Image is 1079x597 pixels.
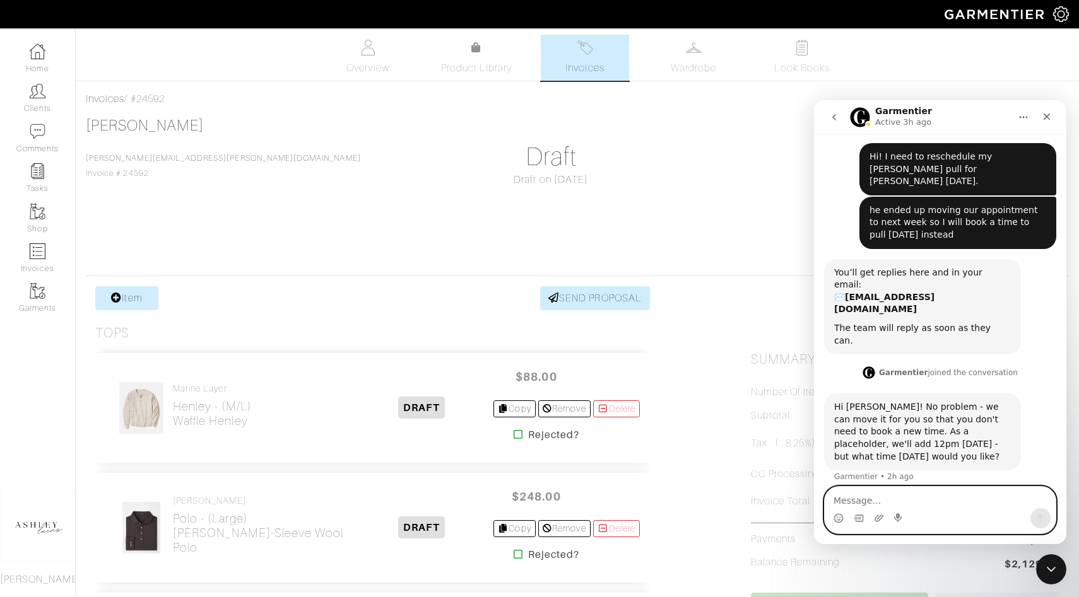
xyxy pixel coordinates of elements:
div: Not Paid [751,327,1059,342]
div: / #24592 [86,91,1069,107]
a: Overview [324,35,412,81]
div: Draft on [DATE] [397,172,705,187]
a: Product Library [432,40,521,76]
h4: [PERSON_NAME] [173,496,350,506]
a: [PERSON_NAME] [86,117,204,134]
img: todo-9ac3debb85659649dc8f770b8b6100bb5dab4b48dedcbae339e5042a72dfd3cc.svg [794,40,810,55]
span: Overview [346,61,389,76]
img: garments-icon-b7da505a4dc4fd61783c78ac3ca0ef83fa9d6f193b1c9dc38574b1d14d53ca28.png [30,283,45,299]
a: [PERSON_NAME] Polo - (Large)[PERSON_NAME]-Sleeve Wool Polo [173,496,350,555]
h5: Payments [751,533,796,545]
img: garmentier-logo-header-white-b43fb05a5012e4ada735d5af1a66efaba907eab6374d6393d1fbf88cb4ef424d.png [938,3,1053,25]
h2: Henley - (M/L) Waffle Henley [173,399,252,428]
h4: Marine Layer [173,383,252,394]
h2: Summary [751,352,1059,368]
h5: Invoice Total [751,496,811,507]
a: Copy [493,400,536,417]
h5: Tax ( : 8.25%) [751,434,874,453]
img: dashboard-icon-dbcd8f5a0b271acd01030246c82b418ddd0df26cd7fceb0bd07c9910d44c42f6.png [30,43,45,59]
a: Look Books [758,35,846,81]
iframe: Intercom live chat [814,100,1066,544]
h3: Tops [95,325,129,341]
span: Look Books [774,61,830,76]
h5: CC Processing 2.9% [751,465,890,484]
a: Wardrobe [649,35,738,81]
span: Wardrobe [671,61,716,76]
img: basicinfo-40fd8af6dae0f16599ec9e87c0ef1c0a1fdea2edbe929e3d69a839185d80c458.svg [360,40,376,55]
strong: Rejected? [528,547,579,562]
a: SEND PROPOSAL [540,286,650,310]
img: reminder-icon-8004d30b9f0a5d33ae49ab947aed9ed385cf756f9e5892f1edd6e32f2345188e.png [30,163,45,179]
a: Marine Layer Henley - (M/L)Waffle Henley [173,383,252,428]
a: Remove [538,400,591,417]
span: DRAFT [398,516,444,538]
span: Invoices [565,61,604,76]
a: Invoices [86,93,124,105]
a: Item [95,286,158,310]
a: Remove [538,520,591,537]
img: aWfSm2vSDSiFkbCUcD3qrYVi [119,381,163,434]
img: gear-icon-white-bd11855cb880d31180b6d7d6211b90ccbf57a29d726f0c71d8c61bd08dd39cc2.png [1053,6,1069,22]
span: $2,129.58 [1005,557,1059,574]
a: [PERSON_NAME][EMAIL_ADDRESS][PERSON_NAME][DOMAIN_NAME] [86,154,361,163]
strong: Rejected? [528,427,579,443]
h5: Balance Remaining [751,557,840,569]
a: Delete [593,400,640,417]
a: Invoices [541,35,629,81]
iframe: Intercom live chat [1036,554,1066,584]
a: Copy [493,520,536,537]
img: clients-icon-6bae9207a08558b7cb47a8932f037763ab4055f8c8b6bfacd5dc20c3e0201464.png [30,83,45,99]
h2: Polo - (Large) [PERSON_NAME]-Sleeve Wool Polo [173,511,350,555]
h5: Number of Items [751,386,829,398]
img: orders-icon-0abe47150d42831381b5fb84f609e132dff9fe21cb692f30cb5eec754e2cba89.png [30,243,45,259]
img: comment-icon-a0a6a9ef722e966f86d9cbdc48e553b5cf19dbc54f86b18d962a5391bc8f6eb6.png [30,124,45,139]
span: $248.00 [498,483,574,510]
span: DRAFT [398,397,444,419]
span: Invoice # 24592 [86,154,361,178]
img: orders-27d20c2124de7fd6de4e0e44c1d41de31381a507db9b33961299e4e07d508b8c.svg [577,40,593,55]
a: Delete [593,520,640,537]
img: wardrobe-487a4870c1b7c33e795ec22d11cfc2ed9d08956e64fb3008fe2437562e282088.svg [686,40,702,55]
img: garments-icon-b7da505a4dc4fd61783c78ac3ca0ef83fa9d6f193b1c9dc38574b1d14d53ca28.png [30,204,45,219]
h5: Subtotal [751,410,790,422]
span: Product Library [441,61,512,76]
span: $88.00 [498,363,574,390]
img: f5wMxJorzSzyAX5TTJvk7Ec8 [122,501,161,554]
h1: Draft [397,142,705,172]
